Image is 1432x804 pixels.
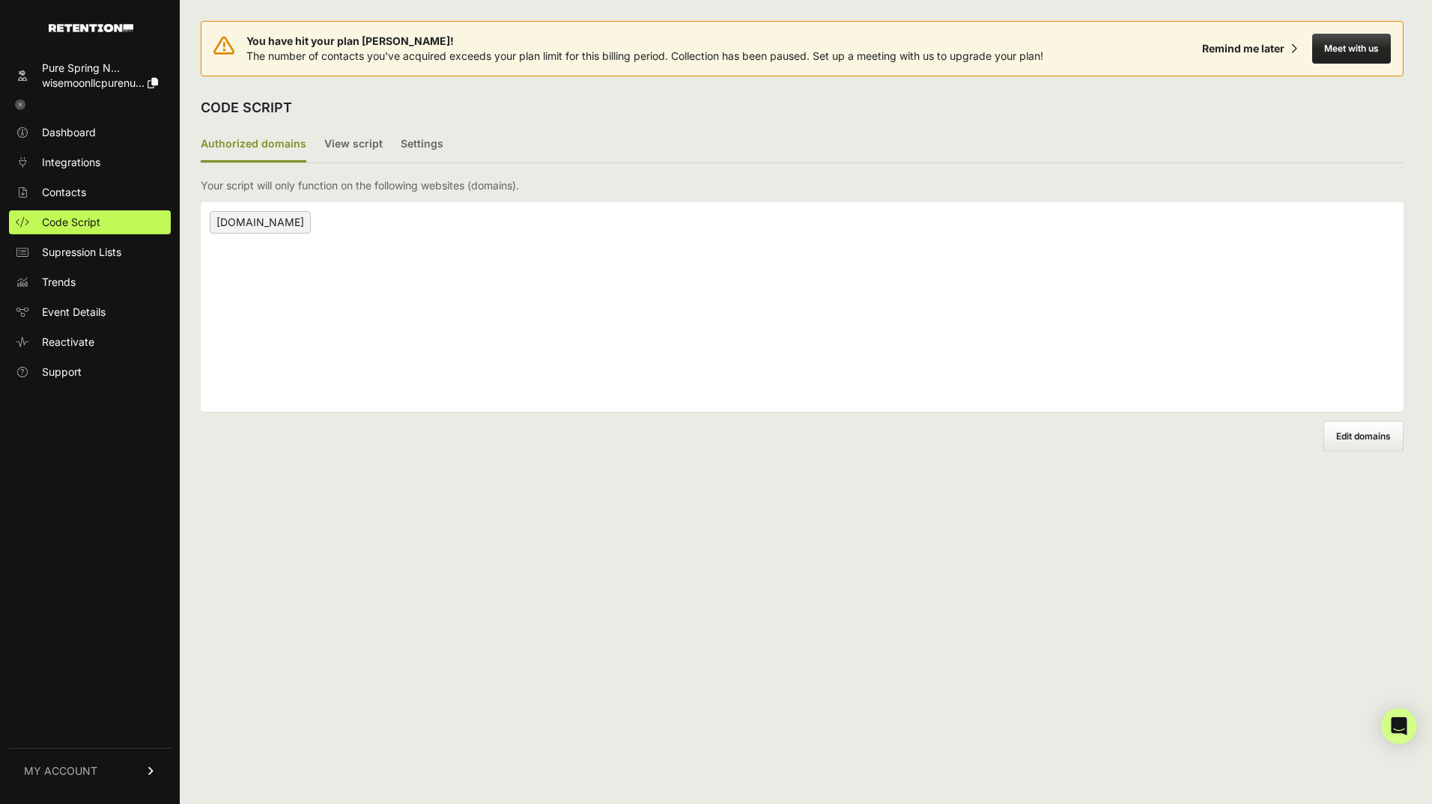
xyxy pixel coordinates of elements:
span: The number of contacts you've acquired exceeds your plan limit for this billing period. Collectio... [246,49,1043,62]
span: Supression Lists [42,245,121,260]
button: Remind me later [1196,35,1303,62]
div: Pure Spring N... [42,61,158,76]
span: You have hit your plan [PERSON_NAME]! [246,34,1043,49]
span: MY ACCOUNT [24,764,97,779]
a: Dashboard [9,121,171,144]
label: Settings [401,127,443,162]
div: Remind me later [1202,41,1284,56]
button: Meet with us [1312,34,1391,64]
span: Reactivate [42,335,94,350]
span: Contacts [42,185,86,200]
a: Contacts [9,180,171,204]
a: Pure Spring N... wisemoonllcpurenu... [9,56,171,95]
a: Trends [9,270,171,294]
span: [DOMAIN_NAME] [210,211,311,234]
div: Open Intercom Messenger [1381,708,1417,744]
a: Reactivate [9,330,171,354]
a: MY ACCOUNT [9,748,171,794]
a: Event Details [9,300,171,324]
label: View script [324,127,383,162]
a: Code Script [9,210,171,234]
label: Authorized domains [201,127,306,162]
a: Integrations [9,150,171,174]
span: Trends [42,275,76,290]
span: wisemoonllcpurenu... [42,76,145,89]
a: Support [9,360,171,384]
p: Your script will only function on the following websites (domains). [201,178,519,193]
h2: CODE SCRIPT [201,97,292,118]
span: Dashboard [42,125,96,140]
img: Retention.com [49,24,133,32]
span: Code Script [42,215,100,230]
span: Edit domains [1336,430,1391,442]
span: Support [42,365,82,380]
span: Integrations [42,155,100,170]
a: Supression Lists [9,240,171,264]
span: Event Details [42,305,106,320]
